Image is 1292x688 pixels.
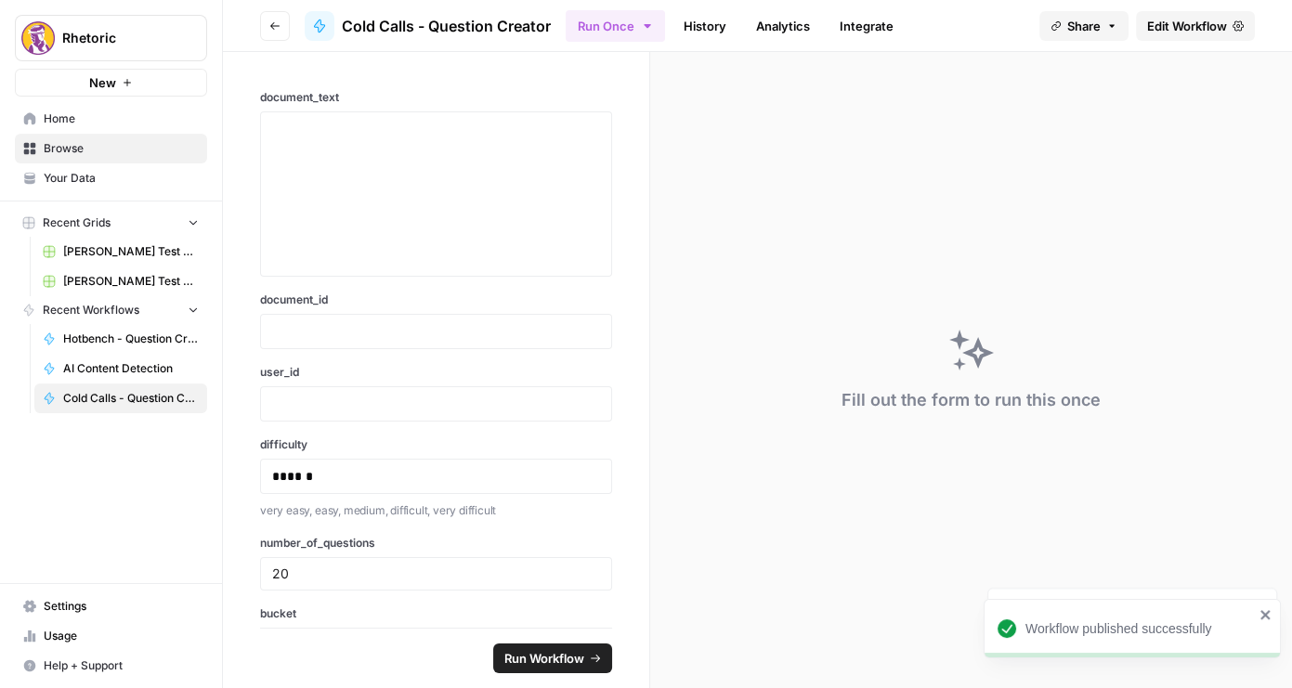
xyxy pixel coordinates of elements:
p: very easy, easy, medium, difficult, very difficult [260,501,612,520]
a: Usage [15,621,207,651]
button: Share [1039,11,1129,41]
button: Recent Workflows [15,296,207,324]
span: Help + Support [44,657,199,674]
a: Browse [15,134,207,163]
span: Rhetoric [62,29,175,47]
input: 5, 10, 15, 20 [272,565,600,582]
label: document_id [260,292,612,308]
span: Settings [44,598,199,615]
a: Hotbench - Question Creator [34,324,207,354]
button: Run Once [566,10,665,42]
a: History [672,11,737,41]
a: Cold Calls - Question Creator [34,383,207,413]
span: Cold Calls - Question Creator [342,15,551,37]
button: Recent Grids [15,209,207,237]
label: bucket [260,605,612,622]
button: Help + Support [15,651,207,681]
a: Your Data [15,163,207,193]
button: Run Workflow [493,643,612,673]
label: difficulty [260,436,612,453]
span: Edit Workflow [1147,17,1227,35]
span: [PERSON_NAME] Test Workflow - SERP Overview Grid [63,273,199,290]
label: number_of_questions [260,535,612,552]
span: Browse [44,140,199,157]
span: Recent Workflows [43,302,139,318]
span: Cold Calls - Question Creator [63,390,199,407]
a: Settings [15,591,207,621]
a: Edit Workflow [1136,11,1255,41]
a: Cold Calls - Question Creator [305,11,551,41]
span: New [89,73,116,92]
a: Home [15,104,207,134]
span: Hotbench - Question Creator [63,331,199,347]
span: Run Workflow [504,649,584,668]
span: Share [1067,17,1101,35]
span: AI Content Detection [63,360,199,377]
a: [PERSON_NAME] Test Workflow - SERP Overview Grid [34,266,207,296]
img: Rhetoric Logo [21,21,55,55]
span: Home [44,110,199,127]
span: Recent Grids [43,214,111,231]
a: Analytics [745,11,821,41]
button: close [1259,607,1272,622]
span: Your Data [44,170,199,187]
a: AI Content Detection [34,354,207,383]
a: [PERSON_NAME] Test Workflow - Copilot Example Grid [34,237,207,266]
a: Integrate [829,11,905,41]
button: Workspace: Rhetoric [15,15,207,61]
span: [PERSON_NAME] Test Workflow - Copilot Example Grid [63,243,199,260]
span: Usage [44,628,199,644]
button: New [15,69,207,97]
label: document_text [260,89,612,106]
label: user_id [260,364,612,381]
div: Fill out the form to run this once [842,387,1101,413]
div: Workflow published successfully [1025,619,1254,638]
